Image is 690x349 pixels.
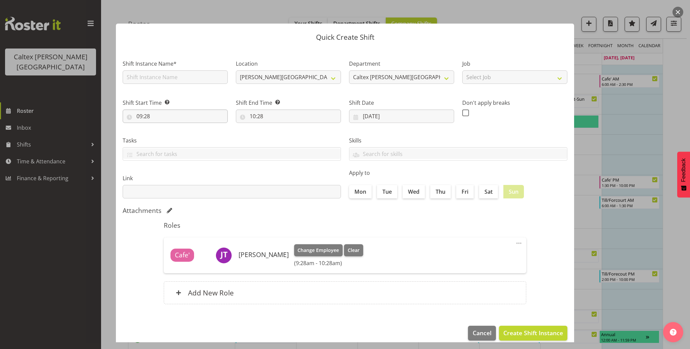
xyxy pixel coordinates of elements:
label: Shift Start Time [123,99,228,107]
p: Quick Create Shift [123,34,567,41]
label: Wed [403,185,425,198]
input: Click to select... [349,109,454,123]
button: Clear [344,244,363,256]
h5: Attachments [123,207,161,215]
label: Shift Date [349,99,454,107]
label: Apply to [349,169,567,177]
input: Shift Instance Name [123,70,228,84]
button: Cancel [468,326,496,341]
span: Change Employee [297,247,339,254]
button: Create Shift Instance [499,326,567,341]
label: Thu [430,185,451,198]
label: Mon [349,185,372,198]
label: Sat [479,185,498,198]
span: Cafe' [175,250,190,260]
label: Don't apply breaks [462,99,567,107]
label: Job [462,60,567,68]
button: Change Employee [294,244,343,256]
label: Shift Instance Name* [123,60,228,68]
button: Feedback - Show survey [677,152,690,197]
label: Location [236,60,341,68]
span: Cancel [473,328,492,337]
input: Search for skills [349,149,567,159]
span: Clear [348,247,359,254]
span: Feedback [681,158,687,182]
h6: Add New Role [188,288,234,297]
h6: [PERSON_NAME] [239,251,289,258]
h6: (9:28am - 10:28am) [294,260,363,266]
input: Search for tasks [123,149,341,159]
label: Skills [349,136,567,145]
label: Link [123,174,341,182]
label: Shift End Time [236,99,341,107]
label: Fri [456,185,474,198]
label: Tasks [123,136,341,145]
label: Department [349,60,454,68]
input: Click to select... [123,109,228,123]
label: Tue [377,185,397,198]
img: john-clywdd-tredrea11377.jpg [216,247,232,263]
label: Sun [503,185,524,198]
h5: Roles [164,221,526,229]
span: Create Shift Instance [503,328,563,337]
img: help-xxl-2.png [670,329,677,336]
input: Click to select... [236,109,341,123]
